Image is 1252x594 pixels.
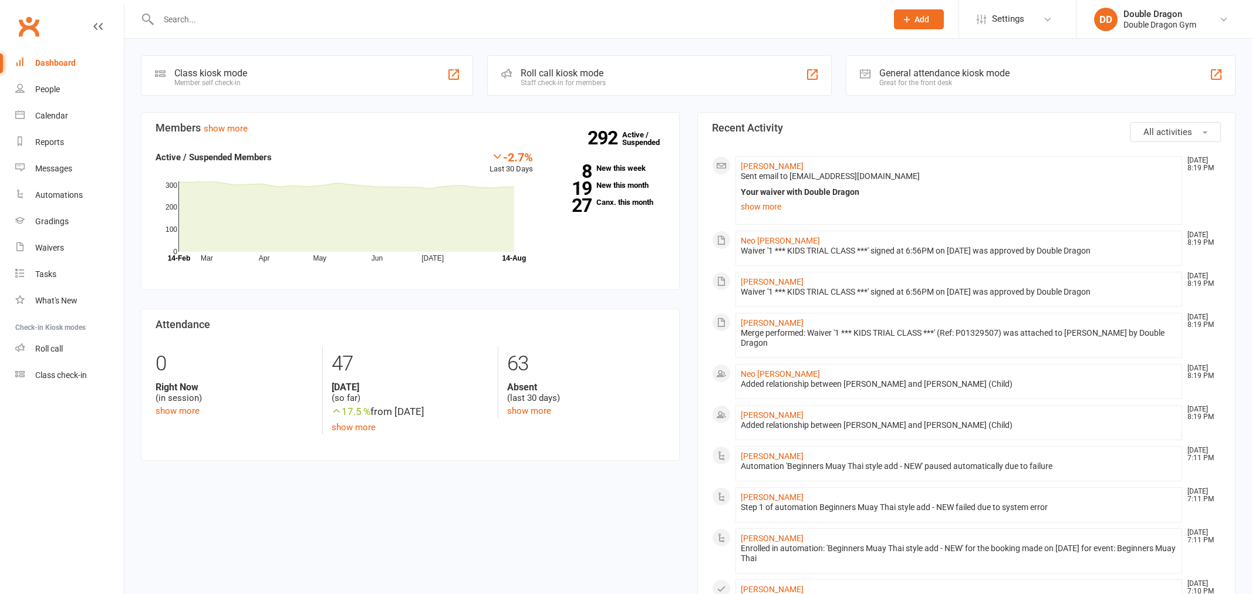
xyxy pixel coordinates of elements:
[1182,231,1220,247] time: [DATE] 8:19 PM
[879,67,1010,79] div: General attendance kiosk mode
[1182,447,1220,462] time: [DATE] 7:11 PM
[1123,9,1196,19] div: Double Dragon
[15,235,124,261] a: Waivers
[741,328,1177,348] div: Merge performed: Waiver '1 *** KIDS TRIAL CLASS ***' (Ref: P01329507) was attached to [PERSON_NAM...
[1182,488,1220,503] time: [DATE] 7:11 PM
[174,79,247,87] div: Member self check-in
[879,79,1010,87] div: Great for the front desk
[1182,529,1220,544] time: [DATE] 7:11 PM
[588,129,622,147] strong: 292
[15,50,124,76] a: Dashboard
[741,369,820,379] a: Neo [PERSON_NAME]
[551,198,664,206] a: 27Canx. this month
[741,277,804,286] a: [PERSON_NAME]
[15,156,124,182] a: Messages
[1123,19,1196,30] div: Double Dragon Gym
[15,288,124,314] a: What's New
[741,246,1177,256] div: Waiver '1 *** KIDS TRIAL CLASS ***' signed at 6:56PM on [DATE] was approved by Double Dragon
[15,208,124,235] a: Gradings
[156,122,665,134] h3: Members
[15,129,124,156] a: Reports
[332,422,376,433] a: show more
[15,261,124,288] a: Tasks
[507,346,664,382] div: 63
[156,406,200,416] a: show more
[35,190,83,200] div: Automations
[992,6,1024,32] span: Settings
[35,137,64,147] div: Reports
[741,379,1177,389] div: Added relationship between [PERSON_NAME] and [PERSON_NAME] (Child)
[741,461,1177,471] div: Automation 'Beginners Muay Thai style add - NEW' paused automatically due to failure
[15,103,124,129] a: Calendar
[741,198,1177,215] a: show more
[622,122,674,155] a: 292Active / Suspended
[741,318,804,328] a: [PERSON_NAME]
[551,164,664,172] a: 8New this week
[741,161,804,171] a: [PERSON_NAME]
[741,287,1177,297] div: Waiver '1 *** KIDS TRIAL CLASS ***' signed at 6:56PM on [DATE] was approved by Double Dragon
[1143,127,1192,137] span: All activities
[35,58,76,67] div: Dashboard
[15,336,124,362] a: Roll call
[332,382,489,404] div: (so far)
[521,79,606,87] div: Staff check-in for members
[1182,313,1220,329] time: [DATE] 8:19 PM
[741,534,804,543] a: [PERSON_NAME]
[156,382,313,393] strong: Right Now
[741,585,804,594] a: [PERSON_NAME]
[521,67,606,79] div: Roll call kiosk mode
[507,382,664,404] div: (last 30 days)
[490,150,533,163] div: -2.7%
[1182,365,1220,380] time: [DATE] 8:19 PM
[156,152,272,163] strong: Active / Suspended Members
[741,492,804,502] a: [PERSON_NAME]
[35,296,77,305] div: What's New
[332,406,370,417] span: 17.5 %
[332,346,489,382] div: 47
[741,451,804,461] a: [PERSON_NAME]
[741,544,1177,563] div: Enrolled in automation: 'Beginners Muay Thai style add - NEW' for the booking made on [DATE] for ...
[1182,406,1220,421] time: [DATE] 8:19 PM
[35,85,60,94] div: People
[551,163,592,180] strong: 8
[551,181,664,189] a: 19New this month
[507,406,551,416] a: show more
[35,111,68,120] div: Calendar
[15,362,124,389] a: Class kiosk mode
[1094,8,1118,31] div: DD
[1182,272,1220,288] time: [DATE] 8:19 PM
[1130,122,1221,142] button: All activities
[490,150,533,176] div: Last 30 Days
[35,269,56,279] div: Tasks
[712,122,1221,134] h3: Recent Activity
[914,15,929,24] span: Add
[507,382,664,393] strong: Absent
[332,404,489,420] div: from [DATE]
[1182,157,1220,172] time: [DATE] 8:19 PM
[156,382,313,404] div: (in session)
[156,346,313,382] div: 0
[741,236,820,245] a: Neo [PERSON_NAME]
[35,243,64,252] div: Waivers
[741,187,1177,197] div: Your waiver with Double Dragon
[35,164,72,173] div: Messages
[332,382,489,393] strong: [DATE]
[35,344,63,353] div: Roll call
[551,197,592,214] strong: 27
[204,123,248,134] a: show more
[894,9,944,29] button: Add
[741,502,1177,512] div: Step 1 of automation Beginners Muay Thai style add - NEW failed due to system error
[35,370,87,380] div: Class check-in
[156,319,665,330] h3: Attendance
[155,11,879,28] input: Search...
[741,420,1177,430] div: Added relationship between [PERSON_NAME] and [PERSON_NAME] (Child)
[741,410,804,420] a: [PERSON_NAME]
[15,76,124,103] a: People
[14,12,43,41] a: Clubworx
[35,217,69,226] div: Gradings
[551,180,592,197] strong: 19
[174,67,247,79] div: Class kiosk mode
[741,171,920,181] span: Sent email to [EMAIL_ADDRESS][DOMAIN_NAME]
[15,182,124,208] a: Automations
